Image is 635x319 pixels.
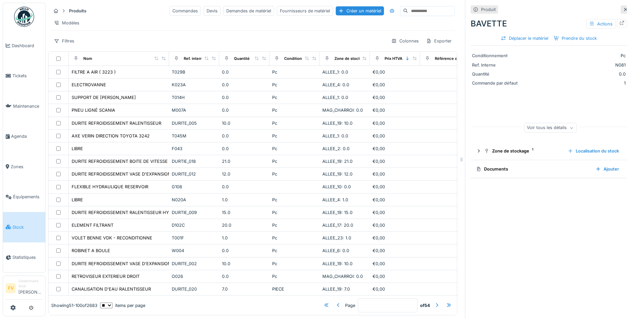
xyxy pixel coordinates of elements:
[373,120,417,126] div: €0,00
[222,82,267,88] div: 0.0
[3,182,45,212] a: Équipements
[3,61,45,91] a: Tickets
[388,36,422,46] div: Colonnes
[12,73,43,79] span: Tickets
[593,165,622,174] div: Ajouter
[72,235,152,241] div: VOLET BENNE VDK - RECONDITIONNE
[322,261,352,266] span: ALLEE_19: 10.0
[472,62,522,68] div: Ref. interne
[473,163,624,175] summary: DocumentsAjouter
[13,103,43,109] span: Maintenance
[51,36,77,46] div: Filtres
[222,222,267,228] div: 20.0
[11,133,43,139] span: Agenda
[322,108,363,113] span: MAG_CHARROI: 0.0
[373,260,417,267] div: €0,00
[72,145,83,152] div: LIBRE
[525,80,626,86] div: 1
[272,247,317,254] div: Pc
[322,197,348,202] span: ALLEE_4: 1.0
[3,30,45,61] a: Dashboard
[322,235,351,240] span: ALLEE_23: 1.0
[322,223,353,228] span: ALLEE_17: 20.0
[385,56,402,62] div: Prix HTVA
[72,209,194,216] div: DURITE REFROIDISSEMENT RALENTISSEUR HYDRAULIQUE
[322,146,349,151] span: ALLEE_2: 0.0
[272,273,317,280] div: Pc
[172,184,217,190] div: G108
[72,69,116,75] div: FILTRE A AIR ( 3223 )
[272,197,317,203] div: Pc
[172,158,217,165] div: DURTIE_018
[100,302,145,308] div: items per page
[222,197,267,203] div: 1.0
[472,52,522,59] div: Conditionnement
[345,302,355,308] div: Page
[373,94,417,101] div: €0,00
[272,82,317,88] div: Pc
[72,133,150,139] div: AXE VERIN DIRECTION TOYOTA 3242
[51,302,97,308] div: Showing 51 - 100 of 2683
[12,254,43,260] span: Statistiques
[169,6,201,16] div: Commandes
[322,133,348,138] span: ALLEE_1: 0.0
[72,107,115,113] div: PNEU LIGNÉ SCANIA
[373,286,417,292] div: €0,00
[72,120,161,126] div: DURITE REFROIDISSEMENT RALENTISSEUR
[222,107,267,113] div: 0.0
[476,166,590,172] div: Documents
[172,235,217,241] div: T001F
[525,71,626,77] div: 0.0
[172,260,217,267] div: DURITE_002
[222,171,267,177] div: 12.0
[6,283,16,293] li: FV
[373,247,417,254] div: €0,00
[373,171,417,177] div: €0,00
[72,184,148,190] div: FLEXIBLE HYDRAULIQUE RESERVOIR
[18,279,43,289] div: Gestionnaire local
[272,209,317,216] div: Pc
[322,70,348,75] span: ALLEE_1: 0.0
[322,248,349,253] span: ALLEE_6: 0.0
[272,120,317,126] div: Pc
[172,197,217,203] div: N020A
[222,209,267,216] div: 15.0
[3,212,45,242] a: Stock
[373,209,417,216] div: €0,00
[72,158,168,165] div: DURITE REFROIDISSEMENT BOITE DE VITESSE
[83,56,92,62] div: Nom
[172,247,217,254] div: W004
[373,145,417,152] div: €0,00
[322,274,363,279] span: MAG_CHARROI: 0.0
[6,279,43,300] a: FV Gestionnaire local[PERSON_NAME]
[472,71,522,77] div: Quantité
[234,56,250,62] div: Quantité
[172,82,217,88] div: K023A
[72,247,110,254] div: ROBINET A BOULE
[272,260,317,267] div: Pc
[11,164,43,170] span: Zones
[222,133,267,139] div: 0.0
[277,6,333,16] div: Fournisseurs de matériel
[551,34,600,43] div: Prendre du stock
[373,82,417,88] div: €0,00
[172,273,217,280] div: O026
[565,146,622,155] div: Localisation du stock
[222,145,267,152] div: 0.0
[586,19,616,29] div: Actions
[172,94,217,101] div: T014H
[172,69,217,75] div: T029B
[12,224,43,230] span: Stock
[172,133,217,139] div: T045M
[14,7,34,27] img: Badge_color-CXgf-gQk.svg
[322,82,349,87] span: ALLEE_4: 0.0
[222,69,267,75] div: 0.0
[435,56,479,62] div: Référence constructeur
[223,6,274,16] div: Demandes de matériel
[172,171,217,177] div: DURITE_012
[272,145,317,152] div: Pc
[66,8,89,14] strong: Produits
[373,107,417,113] div: €0,00
[222,247,267,254] div: 0.0
[322,210,352,215] span: ALLEE_19: 15.0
